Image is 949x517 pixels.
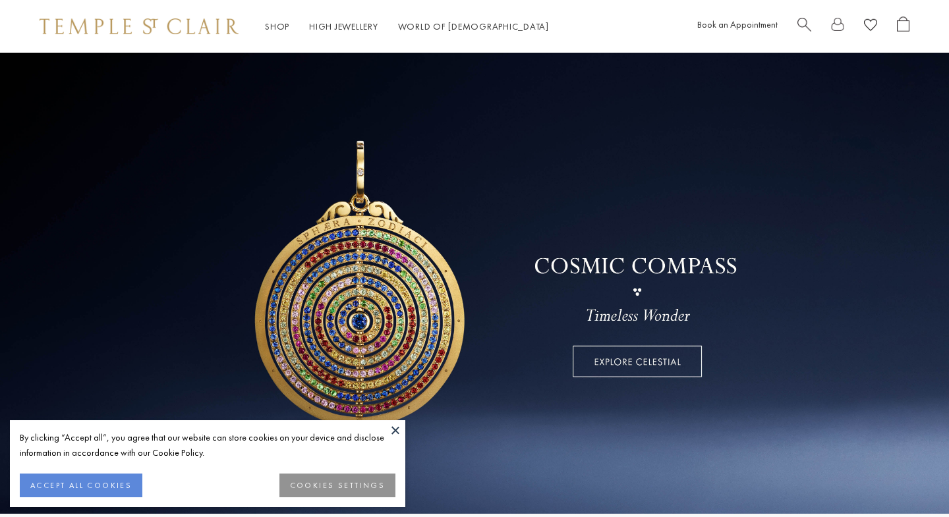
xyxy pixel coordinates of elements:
[797,16,811,37] a: Search
[20,430,395,460] div: By clicking “Accept all”, you agree that our website can store cookies on your device and disclos...
[697,18,778,30] a: Book an Appointment
[279,474,395,497] button: COOKIES SETTINGS
[20,474,142,497] button: ACCEPT ALL COOKIES
[398,20,549,32] a: World of [DEMOGRAPHIC_DATA]World of [DEMOGRAPHIC_DATA]
[265,20,289,32] a: ShopShop
[265,18,549,35] nav: Main navigation
[864,16,877,37] a: View Wishlist
[40,18,239,34] img: Temple St. Clair
[883,455,936,504] iframe: Gorgias live chat messenger
[309,20,378,32] a: High JewelleryHigh Jewellery
[897,16,909,37] a: Open Shopping Bag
